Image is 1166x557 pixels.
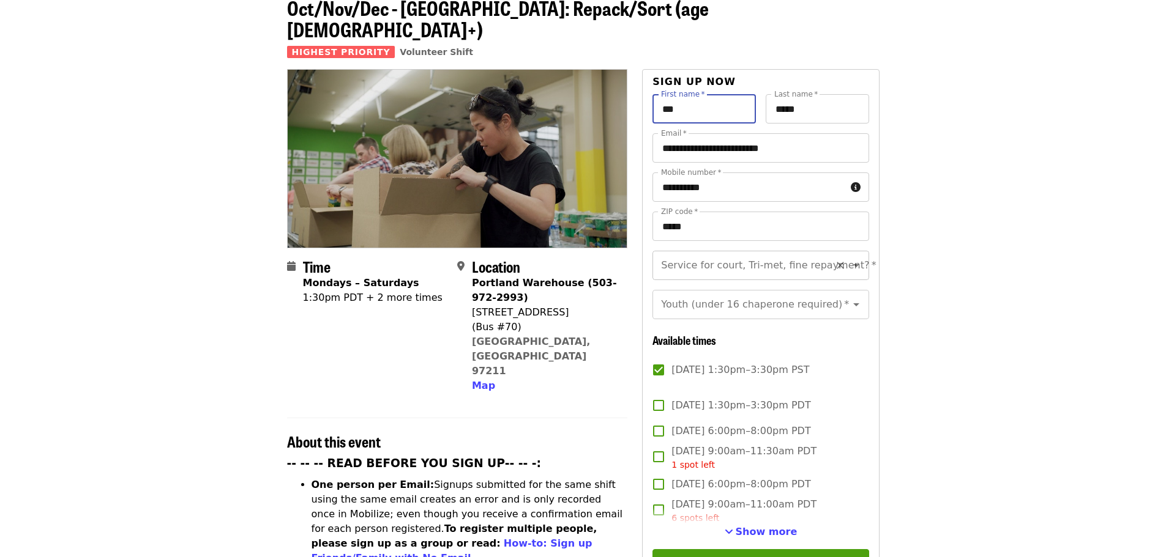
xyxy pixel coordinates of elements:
button: Map [472,378,495,393]
span: Show more [736,526,798,537]
span: 6 spots left [671,513,719,523]
i: circle-info icon [851,182,861,193]
strong: One person per Email: [312,479,435,490]
a: [GEOGRAPHIC_DATA], [GEOGRAPHIC_DATA] 97211 [472,336,591,377]
strong: Portland Warehouse (503-972-2993) [472,277,617,303]
input: Last name [766,94,869,124]
label: First name [661,90,705,98]
strong: Mondays – Saturdays [303,277,419,289]
span: 1 spot left [671,460,715,470]
input: Email [652,133,869,163]
label: ZIP code [661,208,698,215]
a: Volunteer Shift [400,47,473,57]
label: Last name [774,90,818,98]
div: [STREET_ADDRESS] [472,305,618,320]
span: Map [472,380,495,391]
span: [DATE] 6:00pm–8:00pm PDT [671,424,810,438]
div: (Bus #70) [472,320,618,334]
input: Mobile number [652,172,845,202]
button: Clear [832,257,849,274]
img: Oct/Nov/Dec - Portland: Repack/Sort (age 8+) organized by Oregon Food Bank [288,70,627,247]
label: Email [661,130,687,137]
span: About this event [287,430,381,452]
input: First name [652,94,756,124]
span: Location [472,256,520,277]
span: Available times [652,332,716,348]
span: [DATE] 1:30pm–3:30pm PDT [671,398,810,413]
div: 1:30pm PDT + 2 more times [303,290,443,305]
span: [DATE] 9:00am–11:00am PDT [671,497,817,525]
button: Open [848,296,865,313]
input: ZIP code [652,212,869,241]
i: calendar icon [287,260,296,272]
span: Sign up now [652,76,736,87]
i: map-marker-alt icon [457,260,465,272]
button: Open [848,257,865,274]
label: Mobile number [661,169,721,176]
span: Highest Priority [287,46,395,58]
span: [DATE] 1:30pm–3:30pm PST [671,363,809,377]
strong: To register multiple people, please sign up as a group or read: [312,523,597,549]
span: Time [303,256,331,277]
strong: -- -- -- READ BEFORE YOU SIGN UP-- -- -: [287,457,542,470]
span: [DATE] 9:00am–11:30am PDT [671,444,817,471]
button: See more timeslots [725,525,798,539]
span: [DATE] 6:00pm–8:00pm PDT [671,477,810,492]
